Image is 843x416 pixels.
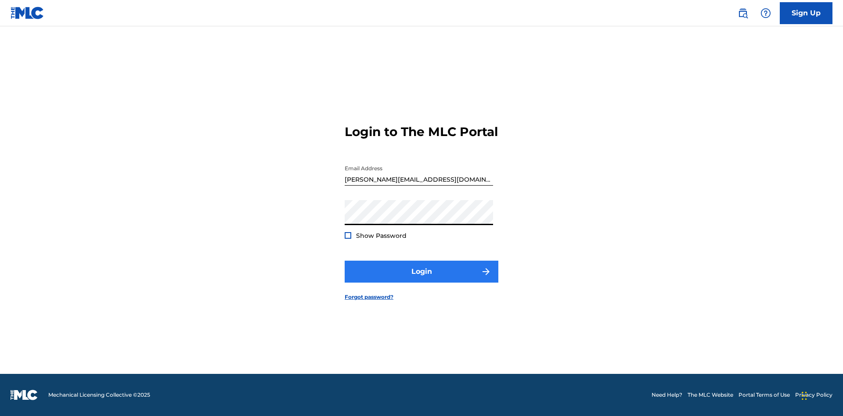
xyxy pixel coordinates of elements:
img: help [760,8,771,18]
img: search [738,8,748,18]
a: Public Search [734,4,752,22]
img: logo [11,390,38,400]
a: Need Help? [652,391,682,399]
iframe: Chat Widget [799,374,843,416]
a: The MLC Website [688,391,733,399]
a: Sign Up [780,2,832,24]
span: Show Password [356,232,407,240]
img: f7272a7cc735f4ea7f67.svg [481,266,491,277]
span: Mechanical Licensing Collective © 2025 [48,391,150,399]
button: Login [345,261,498,283]
div: Drag [802,383,807,409]
a: Privacy Policy [795,391,832,399]
a: Portal Terms of Use [739,391,790,399]
h3: Login to The MLC Portal [345,124,498,140]
img: MLC Logo [11,7,44,19]
div: Help [757,4,775,22]
a: Forgot password? [345,293,393,301]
